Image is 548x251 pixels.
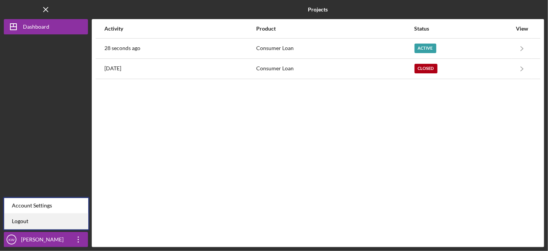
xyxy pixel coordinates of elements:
b: Projects [308,6,328,13]
time: 2025-10-07 20:37 [104,45,140,51]
div: Active [415,44,436,53]
div: Account Settings [4,198,88,214]
div: Consumer Loan [256,59,414,78]
div: Dashboard [23,19,49,36]
div: Consumer Loan [256,39,414,58]
div: View [512,26,532,32]
button: Dashboard [4,19,88,34]
div: Closed [415,64,437,73]
button: KW[PERSON_NAME] [4,232,88,247]
time: 2024-10-24 21:09 [104,65,121,71]
div: Product [256,26,414,32]
div: Status [415,26,512,32]
div: Activity [104,26,255,32]
a: Logout [4,214,88,229]
div: [PERSON_NAME] [19,232,69,249]
text: KW [8,238,15,242]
